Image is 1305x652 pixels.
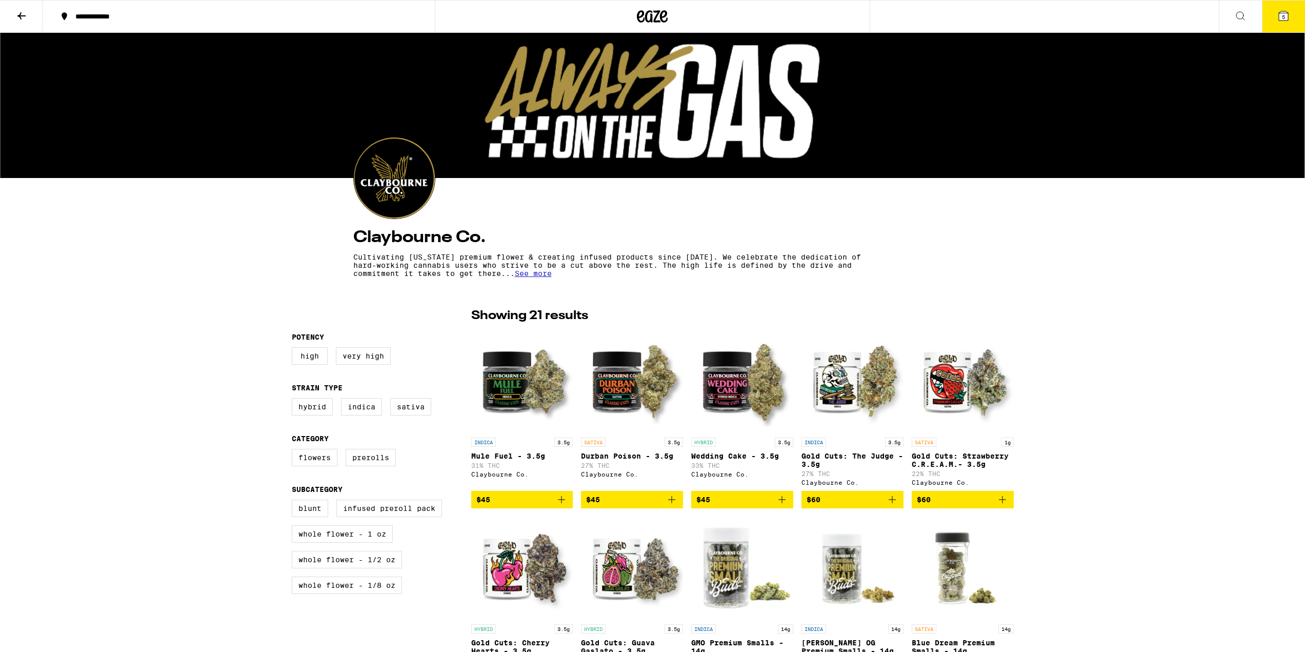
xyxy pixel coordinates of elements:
[354,137,435,219] img: Claybourne Co. logo
[476,496,490,504] span: $45
[353,253,862,278] p: Cultivating [US_STATE] premium flower & creating infused products since [DATE]. We celebrate the ...
[801,470,904,477] p: 27% THC
[292,434,329,443] legend: Category
[341,398,382,416] label: Indica
[775,438,793,447] p: 3.5g
[912,330,1014,491] a: Open page for Gold Cuts: Strawberry C.R.E.A.M.- 3.5g from Claybourne Co.
[801,438,826,447] p: INDICA
[801,491,904,508] button: Add to bag
[471,330,573,432] img: Claybourne Co. - Mule Fuel - 3.5g
[691,438,716,447] p: HYBRID
[917,496,931,504] span: $60
[696,496,710,504] span: $45
[292,485,343,493] legend: Subcategory
[1262,1,1305,32] button: 5
[292,398,333,416] label: Hybrid
[801,452,904,468] p: Gold Cuts: The Judge - 3.5g
[888,624,904,634] p: 14g
[292,347,328,365] label: High
[581,491,683,508] button: Add to bag
[471,517,573,619] img: Claybourne Co. - Gold Cuts: Cherry Hearts - 3.5g
[346,449,396,466] label: Prerolls
[801,624,826,634] p: INDICA
[554,438,573,447] p: 3.5g
[691,491,793,508] button: Add to bag
[778,624,793,634] p: 14g
[801,479,904,486] div: Claybourne Co.
[336,347,391,365] label: Very High
[390,398,431,416] label: Sativa
[581,330,683,491] a: Open page for Durban Poison - 3.5g from Claybourne Co.
[665,624,683,634] p: 3.5g
[998,624,1014,634] p: 14g
[471,330,573,491] a: Open page for Mule Fuel - 3.5g from Claybourne Co.
[912,479,1014,486] div: Claybourne Co.
[912,624,936,634] p: SATIVA
[912,470,1014,477] p: 22% THC
[471,491,573,508] button: Add to bag
[912,438,936,447] p: SATIVA
[691,462,793,469] p: 33% THC
[292,449,337,466] label: Flowers
[292,384,343,392] legend: Strain Type
[912,491,1014,508] button: Add to bag
[581,624,606,634] p: HYBRID
[292,333,324,341] legend: Potency
[471,624,496,634] p: HYBRID
[691,330,793,491] a: Open page for Wedding Cake - 3.5g from Claybourne Co.
[912,452,1014,468] p: Gold Cuts: Strawberry C.R.E.A.M.- 3.5g
[885,438,904,447] p: 3.5g
[581,330,683,432] img: Claybourne Co. - Durban Poison - 3.5g
[912,517,1014,619] img: Claybourne Co. - Blue Dream Premium Smalls - 14g
[471,462,573,469] p: 31% THC
[471,438,496,447] p: INDICA
[691,471,793,478] div: Claybourne Co.
[801,330,904,432] img: Claybourne Co. - Gold Cuts: The Judge - 3.5g
[801,517,904,619] img: Claybourne Co. - King Louis OG Premium Smalls - 14g
[515,269,552,278] span: See more
[691,517,793,619] img: Claybourne Co. - GMO Premium Smalls - 14g
[292,551,402,568] label: Whole Flower - 1/2 oz
[691,624,716,634] p: INDICA
[581,517,683,619] img: Claybourne Co. - Gold Cuts: Guava Gaslato - 3.5g
[691,330,793,432] img: Claybourne Co. - Wedding Cake - 3.5g
[353,229,952,246] h4: Claybourne Co.
[554,624,573,634] p: 3.5g
[801,330,904,491] a: Open page for Gold Cuts: The Judge - 3.5g from Claybourne Co.
[912,330,1014,432] img: Claybourne Co. - Gold Cuts: Strawberry C.R.E.A.M.- 3.5g
[665,438,683,447] p: 3.5g
[292,525,393,543] label: Whole Flower - 1 oz
[586,496,600,504] span: $45
[691,452,793,460] p: Wedding Cake - 3.5g
[1001,438,1014,447] p: 1g
[292,577,402,594] label: Whole Flower - 1/8 oz
[581,452,683,460] p: Durban Poison - 3.5g
[1282,14,1285,20] span: 5
[471,307,588,325] p: Showing 21 results
[471,452,573,460] p: Mule Fuel - 3.5g
[336,500,442,517] label: Infused Preroll Pack
[292,500,328,517] label: Blunt
[471,471,573,478] div: Claybourne Co.
[581,438,606,447] p: SATIVA
[581,462,683,469] p: 27% THC
[807,496,820,504] span: $60
[581,471,683,478] div: Claybourne Co.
